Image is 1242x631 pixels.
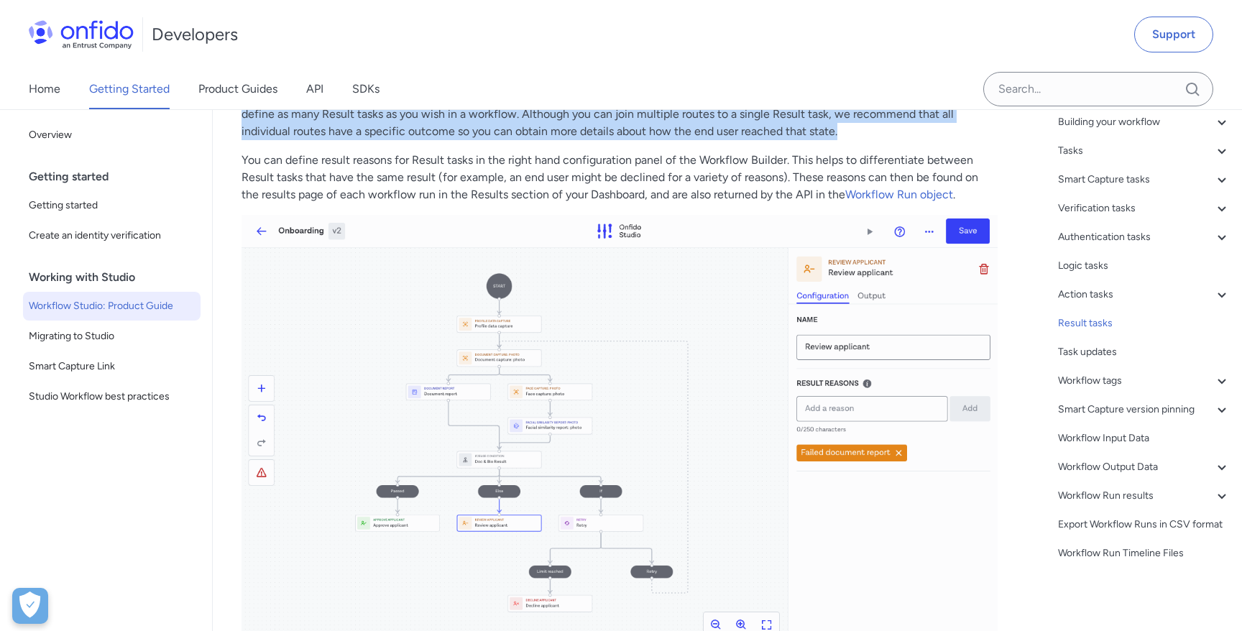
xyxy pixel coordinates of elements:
a: Home [29,69,60,109]
span: Getting started [29,197,195,214]
a: Studio Workflow best practices [23,382,201,411]
a: Support [1134,17,1213,52]
a: Verification tasks [1058,200,1230,217]
a: Workflow Studio: Product Guide [23,292,201,321]
a: Action tasks [1058,286,1230,303]
a: Smart Capture Link [23,352,201,381]
span: Studio Workflow best practices [29,388,195,405]
a: Tasks [1058,142,1230,160]
button: Open Preferences [12,588,48,624]
a: Workflow Input Data [1058,430,1230,447]
div: Working with Studio [29,263,206,292]
a: Workflow Run Timeline Files [1058,545,1230,562]
a: SDKs [352,69,379,109]
span: Smart Capture Link [29,358,195,375]
a: Building your workflow [1058,114,1230,131]
div: Getting started [29,162,206,191]
img: Onfido Logo [29,20,134,49]
span: Migrating to Studio [29,328,195,345]
a: Workflow Run object [845,188,953,201]
h1: Developers [152,23,238,46]
a: Getting Started [89,69,170,109]
span: Workflow Studio: Product Guide [29,298,195,315]
a: Getting started [23,191,201,220]
a: Migrating to Studio [23,322,201,351]
a: Overview [23,121,201,149]
a: Authentication tasks [1058,229,1230,246]
span: Overview [29,126,195,144]
a: Create an identity verification [23,221,201,250]
a: Logic tasks [1058,257,1230,275]
span: Create an identity verification [29,227,195,244]
a: Export Workflow Runs in CSV format [1058,516,1230,533]
a: Smart Capture tasks [1058,171,1230,188]
a: Task updates [1058,344,1230,361]
a: API [306,69,323,109]
a: Workflow Output Data [1058,459,1230,476]
a: Product Guides [198,69,277,109]
a: Smart Capture version pinning [1058,401,1230,418]
a: Workflow tags [1058,372,1230,390]
p: You can define result reasons for Result tasks in the right hand configuration panel of the Workf... [241,152,998,203]
a: Workflow Run results [1058,487,1230,505]
p: Generally speaking, end tasks will follow the result of a Logic task, based on the conditions and... [241,88,998,140]
input: Onfido search input field [983,72,1213,106]
div: Cookie Preferences [12,588,48,624]
a: Result tasks [1058,315,1230,332]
